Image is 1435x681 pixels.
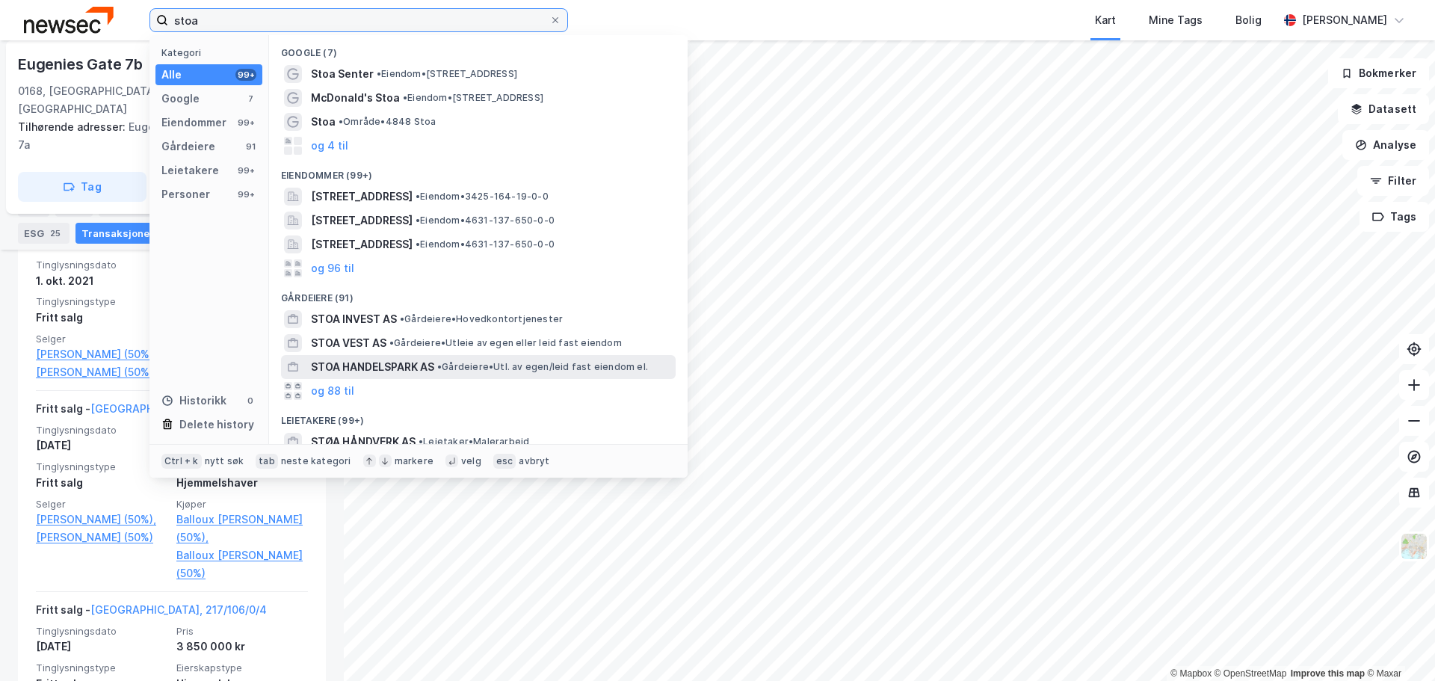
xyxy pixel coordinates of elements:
div: Eiendommer (99+) [269,158,688,185]
div: 99+ [235,188,256,200]
span: STOA HANDELSPARK AS [311,358,434,376]
span: Stoa [311,113,336,131]
div: avbryt [519,455,549,467]
div: [PERSON_NAME] [1302,11,1387,29]
span: Selger [36,498,167,511]
div: Google [161,90,200,108]
div: [DATE] [36,638,167,656]
span: Tinglysningsdato [36,625,167,638]
div: ESG [18,223,70,244]
div: Chat Widget [1360,609,1435,681]
div: 0168, [GEOGRAPHIC_DATA], [GEOGRAPHIC_DATA] [18,82,208,118]
span: Eiendom • 3425-164-19-0-0 [416,191,549,203]
button: Tag [18,172,146,202]
span: McDonald's Stoa [311,89,400,107]
span: Tinglysningsdato [36,424,167,437]
div: Eugenies Gate 7c, Eugenies Gate 7a [18,118,314,154]
div: Personer [161,185,210,203]
span: • [400,313,404,324]
div: velg [461,455,481,467]
span: • [403,92,407,103]
span: STOA VEST AS [311,334,386,352]
span: Tinglysningsdato [36,259,167,271]
span: STØA HÅNDVERK AS [311,433,416,451]
span: Tilhørende adresser: [18,120,129,133]
button: Bokmerker [1328,58,1429,88]
span: Eiendom • 4631-137-650-0-0 [416,215,555,227]
a: Balloux [PERSON_NAME] (50%) [176,546,308,582]
span: Tinglysningstype [36,295,167,308]
button: Analyse [1342,130,1429,160]
div: [DATE] [36,437,167,454]
img: newsec-logo.f6e21ccffca1b3a03d2d.png [24,7,114,33]
button: og 96 til [311,259,354,277]
span: Gårdeiere • Utleie av egen eller leid fast eiendom [389,337,622,349]
div: Leietakere (99+) [269,403,688,430]
div: Leietakere [161,161,219,179]
a: Improve this map [1291,668,1365,679]
a: [PERSON_NAME] (50%), [36,511,167,529]
div: Gårdeiere (91) [269,280,688,307]
span: Tinglysningstype [36,460,167,473]
span: • [339,116,343,127]
a: [PERSON_NAME] (50%) [36,529,167,546]
div: 25 [47,226,64,241]
span: • [377,68,381,79]
div: Gårdeiere [161,138,215,155]
span: • [437,361,442,372]
div: tab [256,454,278,469]
div: Hjemmelshaver [176,474,308,492]
div: Google (7) [269,35,688,62]
div: 1. okt. 2021 [36,272,167,290]
span: Selger [36,333,167,345]
div: esc [493,454,516,469]
a: Balloux [PERSON_NAME] (50%), [176,511,308,546]
div: Transaksjoner [75,223,182,244]
span: • [419,436,423,447]
div: 99+ [235,69,256,81]
span: [STREET_ADDRESS] [311,188,413,206]
div: 0 [244,395,256,407]
span: Kjøper [176,498,308,511]
input: Søk på adresse, matrikkel, gårdeiere, leietakere eller personer [168,9,549,31]
div: Fritt salg [36,474,167,492]
span: Stoa Senter [311,65,374,83]
span: Leietaker • Malerarbeid [419,436,529,448]
span: Eierskapstype [176,662,308,674]
button: og 4 til [311,137,348,155]
span: Område • 4848 Stoa [339,116,436,128]
div: Fritt salg [36,309,167,327]
div: neste kategori [281,455,351,467]
a: [PERSON_NAME] (50%) [36,363,167,381]
span: Eiendom • [STREET_ADDRESS] [403,92,543,104]
div: Fritt salg - [36,400,271,424]
div: Kategori [161,47,262,58]
span: [STREET_ADDRESS] [311,212,413,229]
span: • [416,191,420,202]
a: [PERSON_NAME] (50%), [36,345,167,363]
span: Pris [176,625,308,638]
span: Eiendom • [STREET_ADDRESS] [377,68,517,80]
span: STOA INVEST AS [311,310,397,328]
span: • [389,337,394,348]
img: Z [1400,532,1428,561]
div: 7 [244,93,256,105]
button: Tags [1360,202,1429,232]
a: OpenStreetMap [1215,668,1287,679]
div: Eiendommer [161,114,226,132]
span: Gårdeiere • Hovedkontortjenester [400,313,563,325]
span: • [416,215,420,226]
div: Delete history [179,416,254,434]
div: Bolig [1235,11,1262,29]
button: og 88 til [311,382,354,400]
a: [GEOGRAPHIC_DATA], 217/106/0/4 [90,603,267,616]
span: Eiendom • 4631-137-650-0-0 [416,238,555,250]
div: Historikk [161,392,226,410]
div: nytt søk [205,455,244,467]
a: [GEOGRAPHIC_DATA], 217/106/0/14 [90,402,271,415]
div: Alle [161,66,182,84]
span: Gårdeiere • Utl. av egen/leid fast eiendom el. [437,361,648,373]
div: 99+ [235,117,256,129]
span: Tinglysningstype [36,662,167,674]
div: Mine Tags [1149,11,1203,29]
